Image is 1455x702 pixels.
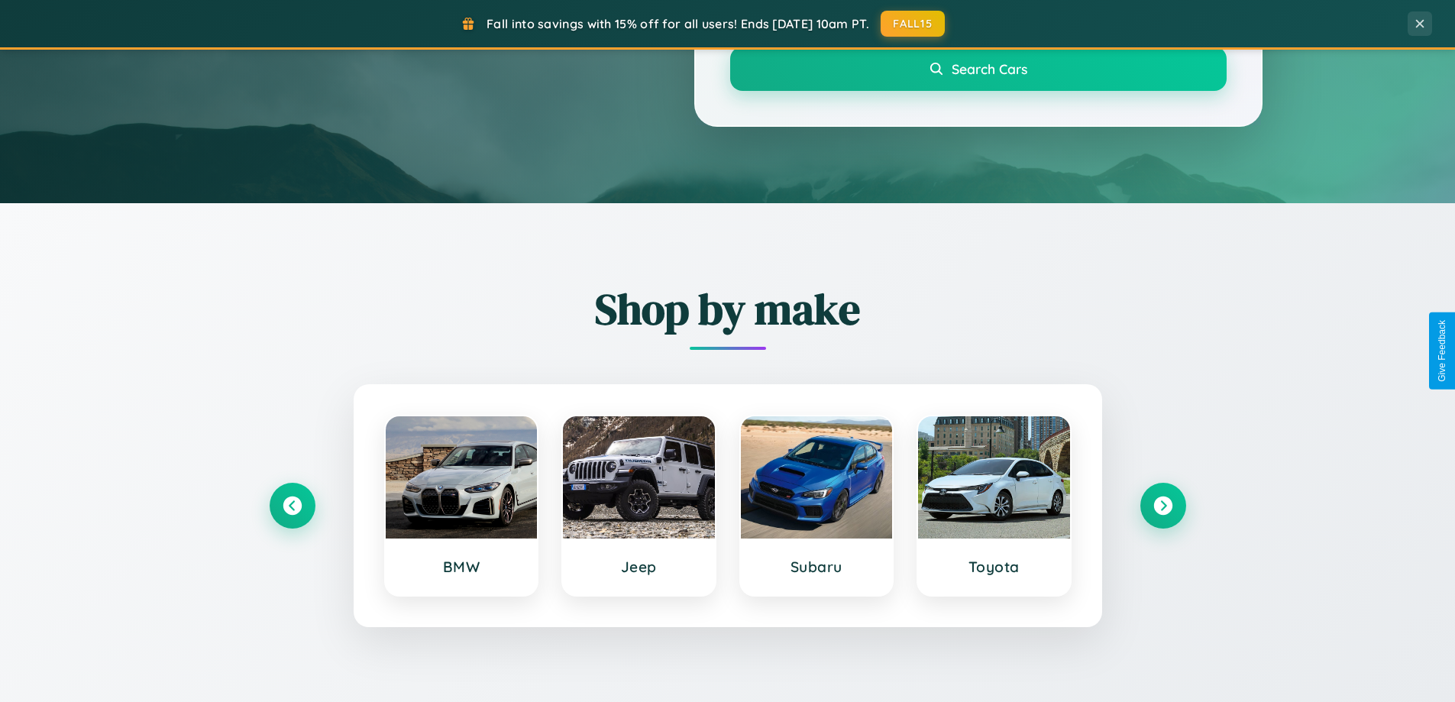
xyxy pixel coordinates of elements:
[487,16,869,31] span: Fall into savings with 15% off for all users! Ends [DATE] 10am PT.
[1437,320,1447,382] div: Give Feedback
[933,558,1055,576] h3: Toyota
[756,558,878,576] h3: Subaru
[270,280,1186,338] h2: Shop by make
[881,11,945,37] button: FALL15
[578,558,700,576] h3: Jeep
[730,47,1227,91] button: Search Cars
[952,60,1027,77] span: Search Cars
[401,558,522,576] h3: BMW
